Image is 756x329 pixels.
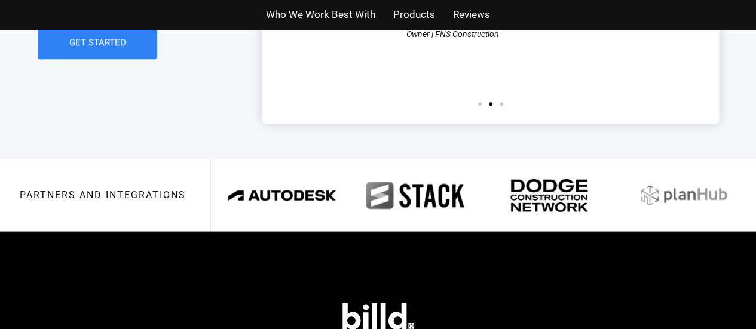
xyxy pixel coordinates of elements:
[69,38,126,47] span: Get Started
[20,190,186,200] h3: Partners and integrations
[489,102,492,106] span: Go to slide 2
[393,6,435,23] a: Products
[38,26,157,59] a: Get Started
[478,102,482,106] span: Go to slide 1
[406,30,499,38] div: Owner | FNS Construction
[266,6,375,23] a: Who We Work Best With
[453,6,490,23] a: Reviews
[500,102,503,106] span: Go to slide 3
